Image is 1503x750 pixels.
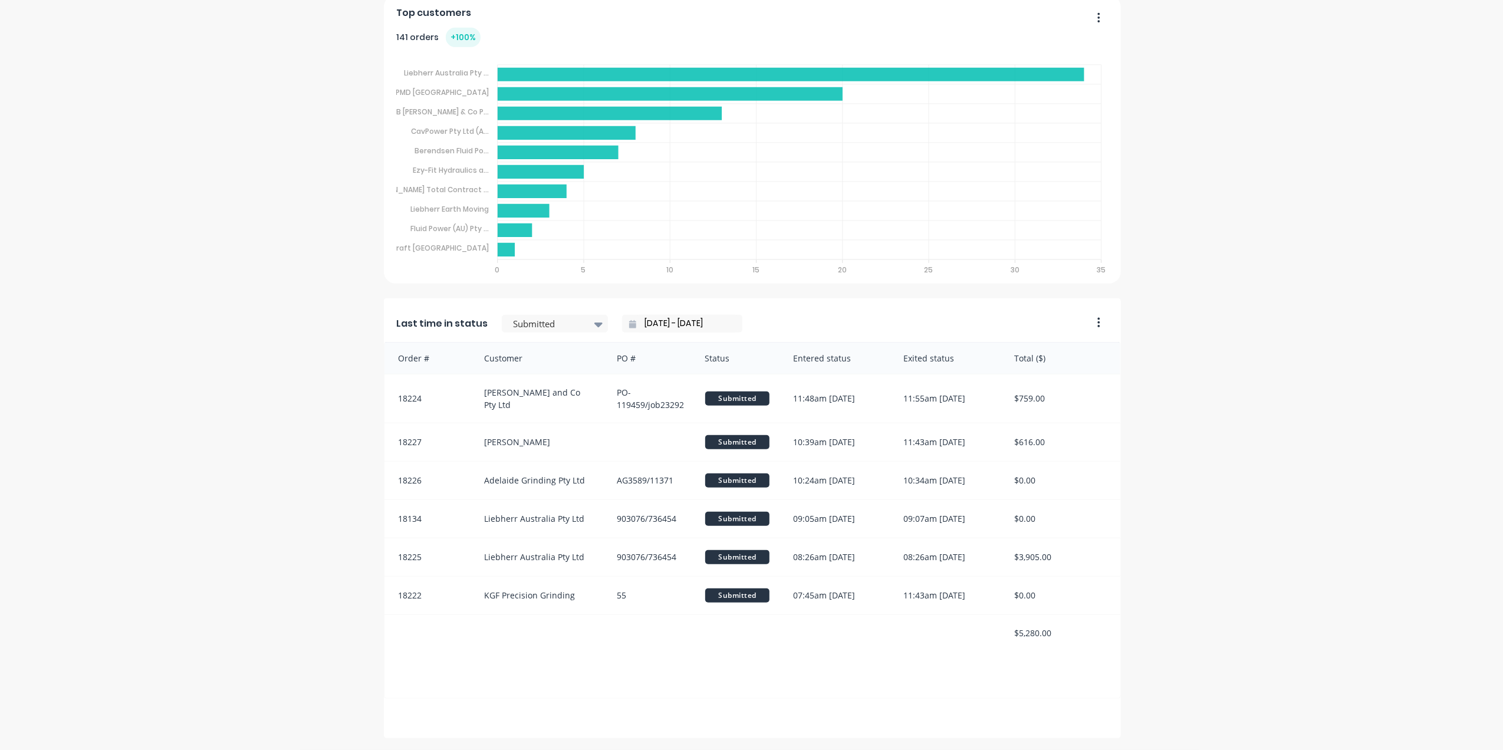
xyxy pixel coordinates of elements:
[1002,423,1120,461] div: $616.00
[472,577,605,614] div: KGF Precision Grinding
[413,165,489,175] tspan: Ezy-Fit Hydraulics a...
[605,577,693,614] div: 55
[605,500,693,538] div: 903076/736454
[705,473,770,488] span: Submitted
[1098,265,1107,275] tspan: 35
[396,87,489,97] tspan: PMD [GEOGRAPHIC_DATA]
[1002,374,1120,423] div: $759.00
[384,462,473,499] div: 18226
[781,343,892,374] div: Entered status
[384,500,473,538] div: 18134
[404,68,489,78] tspan: Liebherr Australia Pty ...
[384,577,473,614] div: 18222
[781,462,892,499] div: 10:24am [DATE]
[410,223,489,233] tspan: Fluid Power (AU) Pty ...
[705,435,770,449] span: Submitted
[1002,538,1120,576] div: $3,905.00
[472,538,605,576] div: Liebherr Australia Pty Ltd
[605,538,693,576] div: 903076/736454
[384,343,473,374] div: Order #
[472,462,605,499] div: Adelaide Grinding Pty Ltd
[781,423,892,461] div: 10:39am [DATE]
[472,343,605,374] div: Customer
[1002,577,1120,614] div: $0.00
[415,146,489,156] tspan: Berendsen Fluid Po...
[705,392,770,406] span: Submitted
[410,204,489,214] tspan: Liebherr Earth Moving
[892,423,1002,461] div: 11:43am [DATE]
[411,126,489,136] tspan: CavPower Pty Ltd (A...
[369,185,489,195] tspan: [PERSON_NAME] Total Contract ...
[705,588,770,603] span: Submitted
[781,500,892,538] div: 09:05am [DATE]
[781,577,892,614] div: 07:45am [DATE]
[605,374,693,423] div: PO-119459/job23292
[666,265,673,275] tspan: 10
[581,265,586,275] tspan: 5
[384,374,473,423] div: 18224
[384,538,473,576] div: 18225
[472,500,605,538] div: Liebherr Australia Pty Ltd
[636,315,738,333] input: Filter by date
[1002,462,1120,499] div: $0.00
[396,6,471,20] span: Top customers
[705,550,770,564] span: Submitted
[892,462,1002,499] div: 10:34am [DATE]
[605,462,693,499] div: AG3589/11371
[892,538,1002,576] div: 08:26am [DATE]
[892,343,1002,374] div: Exited status
[753,265,760,275] tspan: 15
[495,265,499,275] tspan: 0
[605,343,693,374] div: PO #
[446,28,481,47] div: + 100 %
[376,243,489,253] tspan: Toolcraft [GEOGRAPHIC_DATA]
[781,374,892,423] div: 11:48am [DATE]
[838,265,847,275] tspan: 20
[472,423,605,461] div: [PERSON_NAME]
[693,343,782,374] div: Status
[396,28,481,47] div: 141 orders
[705,512,770,526] span: Submitted
[1011,265,1020,275] tspan: 30
[925,265,934,275] tspan: 25
[1002,500,1120,538] div: $0.00
[1002,343,1120,374] div: Total ($)
[892,374,1002,423] div: 11:55am [DATE]
[892,500,1002,538] div: 09:07am [DATE]
[384,423,473,461] div: 18227
[892,577,1002,614] div: 11:43am [DATE]
[1002,615,1120,651] div: $5,280.00
[396,317,488,331] span: Last time in status
[390,107,489,117] tspan: MB [PERSON_NAME] & Co P...
[781,538,892,576] div: 08:26am [DATE]
[472,374,605,423] div: [PERSON_NAME] and Co Pty Ltd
